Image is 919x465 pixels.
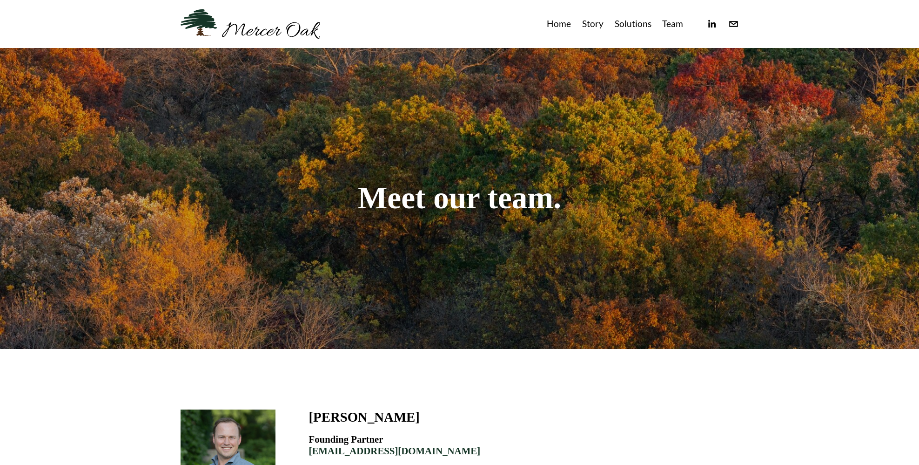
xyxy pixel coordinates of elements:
a: linkedin-unauth [706,19,717,29]
h3: [PERSON_NAME] [309,410,420,424]
a: Story [582,16,604,32]
a: [EMAIL_ADDRESS][DOMAIN_NAME] [309,445,481,456]
h4: Founding Partner [309,434,739,457]
a: Team [662,16,683,32]
h1: Meet our team. [181,182,739,214]
a: Solutions [615,16,651,32]
a: info@merceroaklaw.com [728,19,739,29]
a: Home [547,16,571,32]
